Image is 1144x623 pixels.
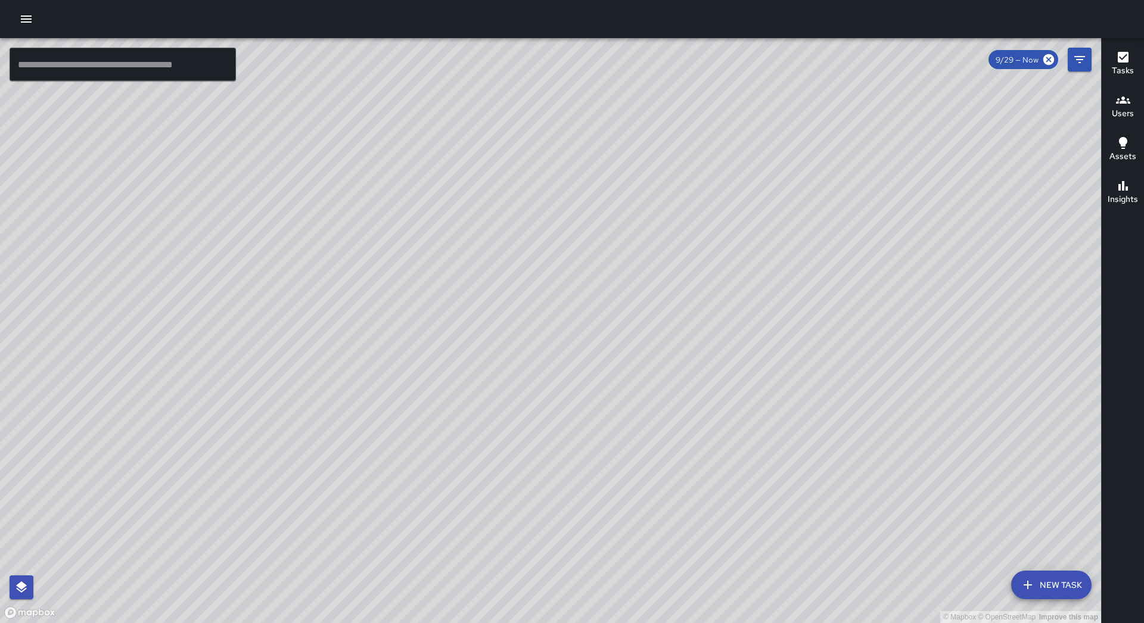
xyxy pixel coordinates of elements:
h6: Users [1112,107,1134,120]
button: Insights [1102,172,1144,214]
button: Filters [1068,48,1092,71]
button: New Task [1011,571,1092,599]
button: Users [1102,86,1144,129]
h6: Tasks [1112,64,1134,77]
span: 9/29 — Now [988,55,1046,65]
h6: Insights [1108,193,1138,206]
button: Tasks [1102,43,1144,86]
button: Assets [1102,129,1144,172]
h6: Assets [1109,150,1136,163]
div: 9/29 — Now [988,50,1058,69]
